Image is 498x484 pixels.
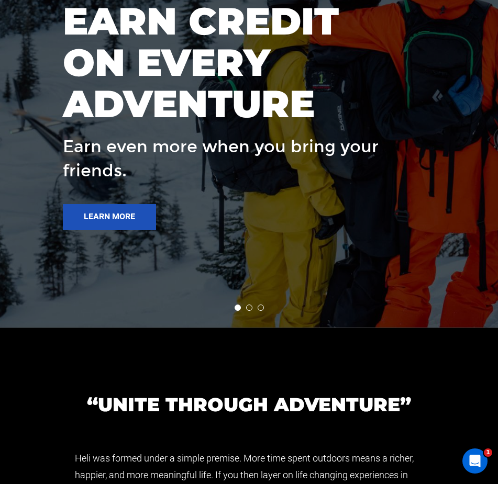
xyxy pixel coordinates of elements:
div: “UNITE THROUGH ADVENTURE” [75,390,424,419]
h3: EARN CREDIT ON EVERY ADVENTURE [63,1,411,125]
p: Earn even more when you bring your friends. [63,135,411,183]
a: Learn more [63,204,156,230]
span: 1 [484,448,492,457]
iframe: Intercom live chat [462,448,488,474]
